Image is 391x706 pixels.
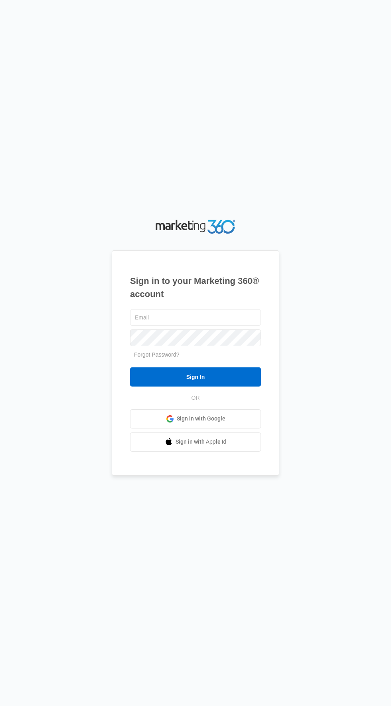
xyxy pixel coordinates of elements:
input: Sign In [130,367,261,387]
span: Sign in with Google [177,414,225,423]
a: Forgot Password? [134,351,180,358]
span: OR [186,394,205,402]
a: Sign in with Apple Id [130,432,261,452]
span: Sign in with Apple Id [176,438,227,446]
h1: Sign in to your Marketing 360® account [130,274,261,301]
a: Sign in with Google [130,409,261,428]
input: Email [130,309,261,326]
